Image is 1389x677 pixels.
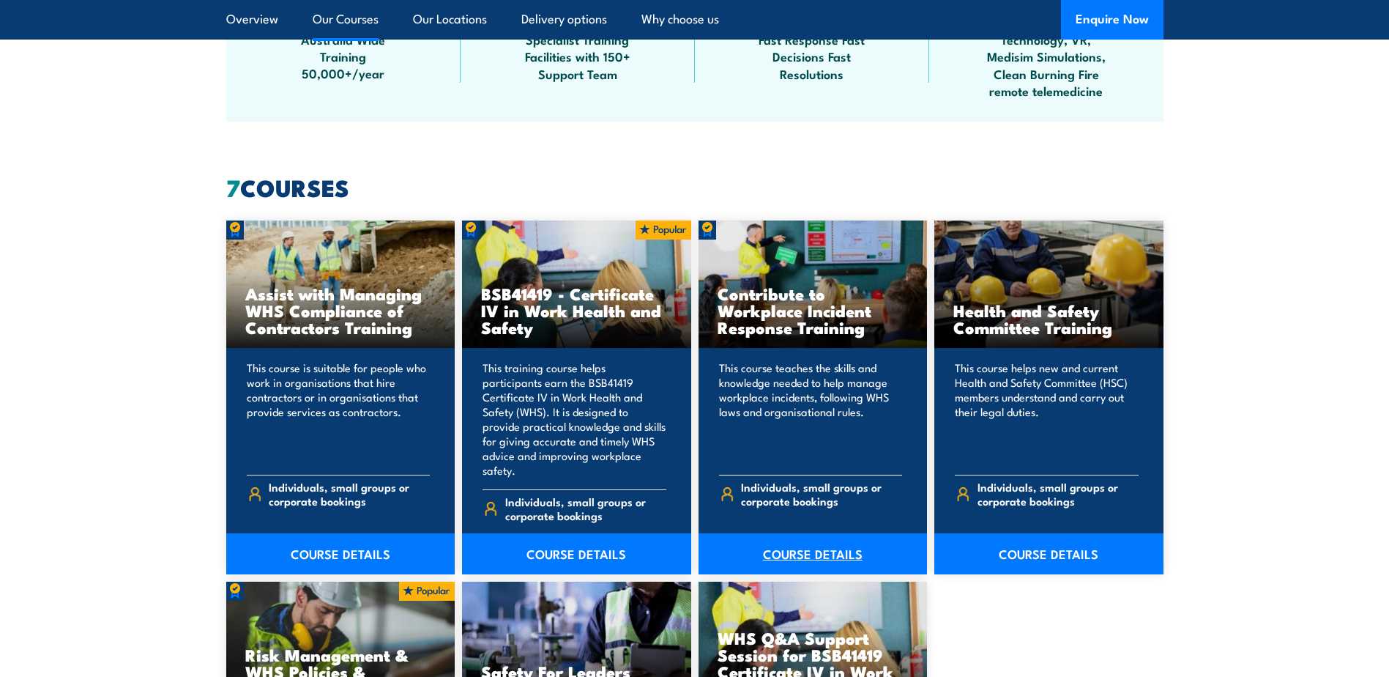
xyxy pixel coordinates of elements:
p: This course helps new and current Health and Safety Committee (HSC) members understand and carry ... [955,360,1139,463]
h2: COURSES [226,177,1163,197]
span: Specialist Training Facilities with 150+ Support Team [512,31,644,82]
span: Technology, VR, Medisim Simulations, Clean Burning Fire remote telemedicine [980,31,1112,100]
a: COURSE DETAILS [226,533,455,574]
span: Individuals, small groups or corporate bookings [741,480,902,508]
span: Individuals, small groups or corporate bookings [505,495,666,522]
span: Fast Response Fast Decisions Fast Resolutions [746,31,878,82]
a: COURSE DETAILS [934,533,1163,574]
p: This training course helps participants earn the BSB41419 Certificate IV in Work Health and Safet... [483,360,666,478]
strong: 7 [226,169,240,205]
h3: Health and Safety Committee Training [953,302,1144,336]
h3: BSB41419 - Certificate IV in Work Health and Safety [481,285,672,336]
span: Individuals, small groups or corporate bookings [269,480,430,508]
a: COURSE DETAILS [462,533,691,574]
a: COURSE DETAILS [699,533,928,574]
p: This course is suitable for people who work in organisations that hire contractors or in organisa... [247,360,431,463]
span: Australia Wide Training 50,000+/year [278,31,409,82]
h3: Contribute to Workplace Incident Response Training [718,285,909,336]
h3: Assist with Managing WHS Compliance of Contractors Training [245,285,436,336]
p: This course teaches the skills and knowledge needed to help manage workplace incidents, following... [719,360,903,463]
span: Individuals, small groups or corporate bookings [977,480,1139,508]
